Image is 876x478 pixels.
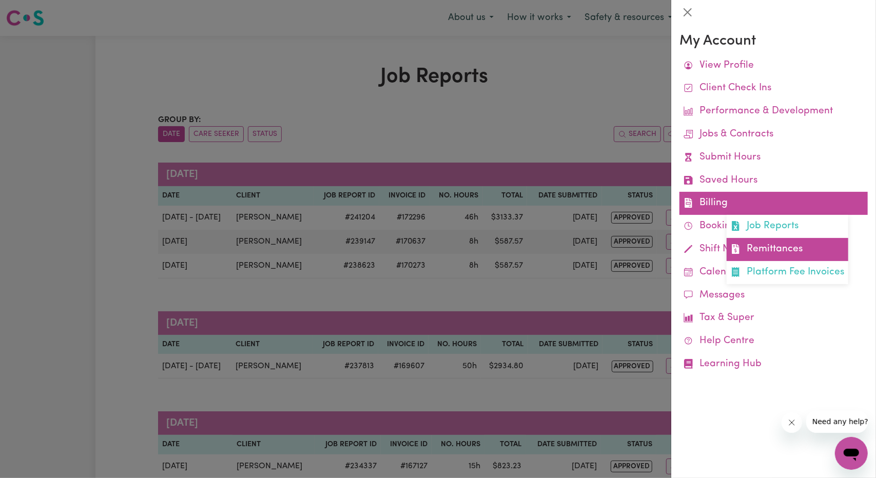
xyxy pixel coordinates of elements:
a: Remittances [727,238,848,261]
a: Tax & Super [679,307,868,330]
h3: My Account [679,33,868,50]
a: BillingJob ReportsRemittancesPlatform Fee Invoices [679,192,868,215]
a: Platform Fee Invoices [727,261,848,284]
a: Jobs & Contracts [679,123,868,146]
a: Client Check Ins [679,77,868,100]
a: Bookings [679,215,868,238]
a: Learning Hub [679,353,868,376]
a: Shift Notes [679,238,868,261]
iframe: Close message [782,412,802,433]
a: Saved Hours [679,169,868,192]
a: Job Reports [727,215,848,238]
a: View Profile [679,54,868,77]
a: Performance & Development [679,100,868,123]
a: Submit Hours [679,146,868,169]
span: Need any help? [6,7,62,15]
a: Messages [679,284,868,307]
a: Help Centre [679,330,868,353]
iframe: Button to launch messaging window [835,437,868,470]
iframe: Message from company [806,410,868,433]
button: Close [679,4,696,21]
a: Calendar [679,261,868,284]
